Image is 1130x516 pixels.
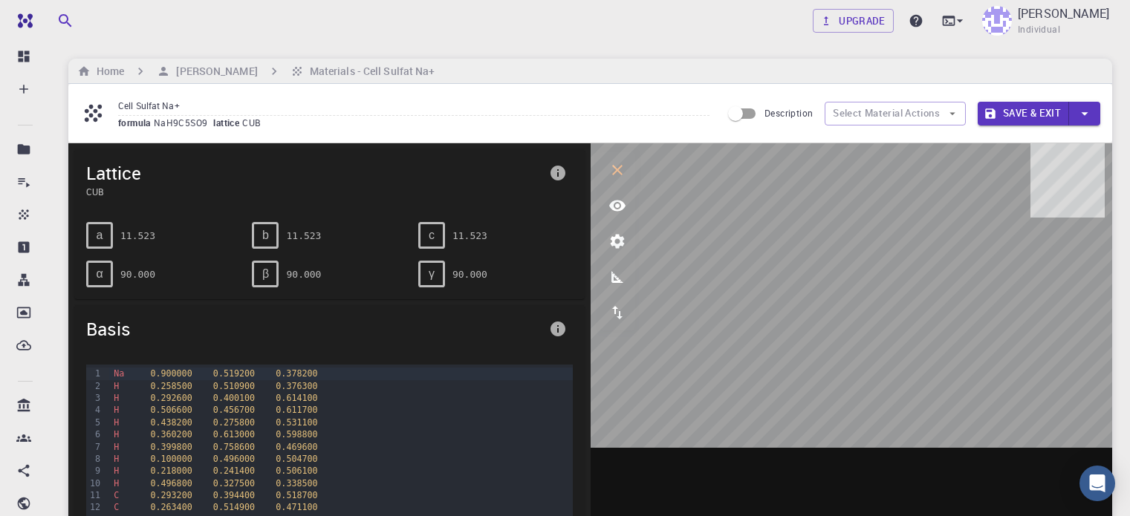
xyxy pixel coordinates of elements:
span: 0.241400 [213,466,255,476]
pre: 11.523 [120,223,155,249]
span: 0.275800 [213,417,255,428]
pre: 11.523 [286,223,321,249]
span: H [114,381,119,391]
h6: Materials - Cell Sulfat Na+ [304,63,435,79]
span: H [114,478,119,489]
span: 0.399800 [150,442,192,452]
div: 10 [86,477,103,489]
nav: breadcrumb [74,63,438,79]
span: 0.531100 [276,417,317,428]
span: 0.598800 [276,429,317,440]
span: 0.293200 [150,490,192,500]
span: H [114,417,119,428]
div: 7 [86,441,103,453]
span: C [114,490,119,500]
h6: Home [91,63,124,79]
span: c [429,229,435,242]
span: 0.611700 [276,405,317,415]
img: aicha naboulsi [982,6,1012,36]
span: 0.506600 [150,405,192,415]
span: Na [114,368,124,379]
span: 0.438200 [150,417,192,428]
img: logo [12,13,33,28]
a: Upgrade [813,9,894,33]
div: 1 [86,368,103,379]
span: 0.900000 [150,368,192,379]
div: 4 [86,404,103,416]
span: 0.218000 [150,466,192,476]
span: Individual [1018,22,1060,37]
button: info [543,158,573,188]
span: γ [429,267,435,281]
h6: [PERSON_NAME] [170,63,257,79]
span: 0.471100 [276,502,317,512]
span: formula [118,117,154,128]
span: 0.456700 [213,405,255,415]
span: 0.394400 [213,490,255,500]
span: H [114,393,119,403]
span: CUB [242,117,267,128]
span: 0.506100 [276,466,317,476]
span: CUB [86,185,543,198]
span: 0.327500 [213,478,255,489]
div: Open Intercom Messenger [1079,466,1115,501]
span: 0.504700 [276,454,317,464]
div: 5 [86,417,103,428]
span: C [114,502,119,512]
div: 3 [86,392,103,404]
span: 0.400100 [213,393,255,403]
span: 0.263400 [150,502,192,512]
span: 0.514900 [213,502,255,512]
span: a [97,229,103,242]
span: H [114,466,119,476]
span: 0.258500 [150,381,192,391]
span: β [262,267,269,281]
span: 0.496000 [213,454,255,464]
span: 0.378200 [276,368,317,379]
span: NaH9C5SO9 [154,117,214,128]
span: α [96,267,103,281]
span: 0.496800 [150,478,192,489]
span: Description [764,107,813,119]
button: Select Material Actions [825,102,966,125]
span: H [114,429,119,440]
div: 11 [86,489,103,501]
button: info [543,314,573,344]
span: 0.338500 [276,478,317,489]
span: 0.510900 [213,381,255,391]
span: 0.292600 [150,393,192,403]
span: 0.518700 [276,490,317,500]
pre: 90.000 [452,261,487,287]
span: Lattice [86,161,543,185]
span: 0.360200 [150,429,192,440]
span: lattice [213,117,242,128]
span: 0.613000 [213,429,255,440]
pre: 90.000 [120,261,155,287]
span: 0.376300 [276,381,317,391]
span: H [114,405,119,415]
span: H [114,454,119,464]
span: b [262,229,269,242]
div: 6 [86,428,103,440]
span: H [114,442,119,452]
span: 0.100000 [150,454,192,464]
div: 8 [86,453,103,465]
p: [PERSON_NAME] [1018,4,1109,22]
button: Save & Exit [978,102,1069,125]
span: 0.469600 [276,442,317,452]
span: Basis [86,317,543,341]
div: 12 [86,501,103,513]
div: 2 [86,380,103,392]
span: 0.614100 [276,393,317,403]
span: 0.519200 [213,368,255,379]
div: 9 [86,465,103,477]
pre: 11.523 [452,223,487,249]
span: 0.758600 [213,442,255,452]
pre: 90.000 [286,261,321,287]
